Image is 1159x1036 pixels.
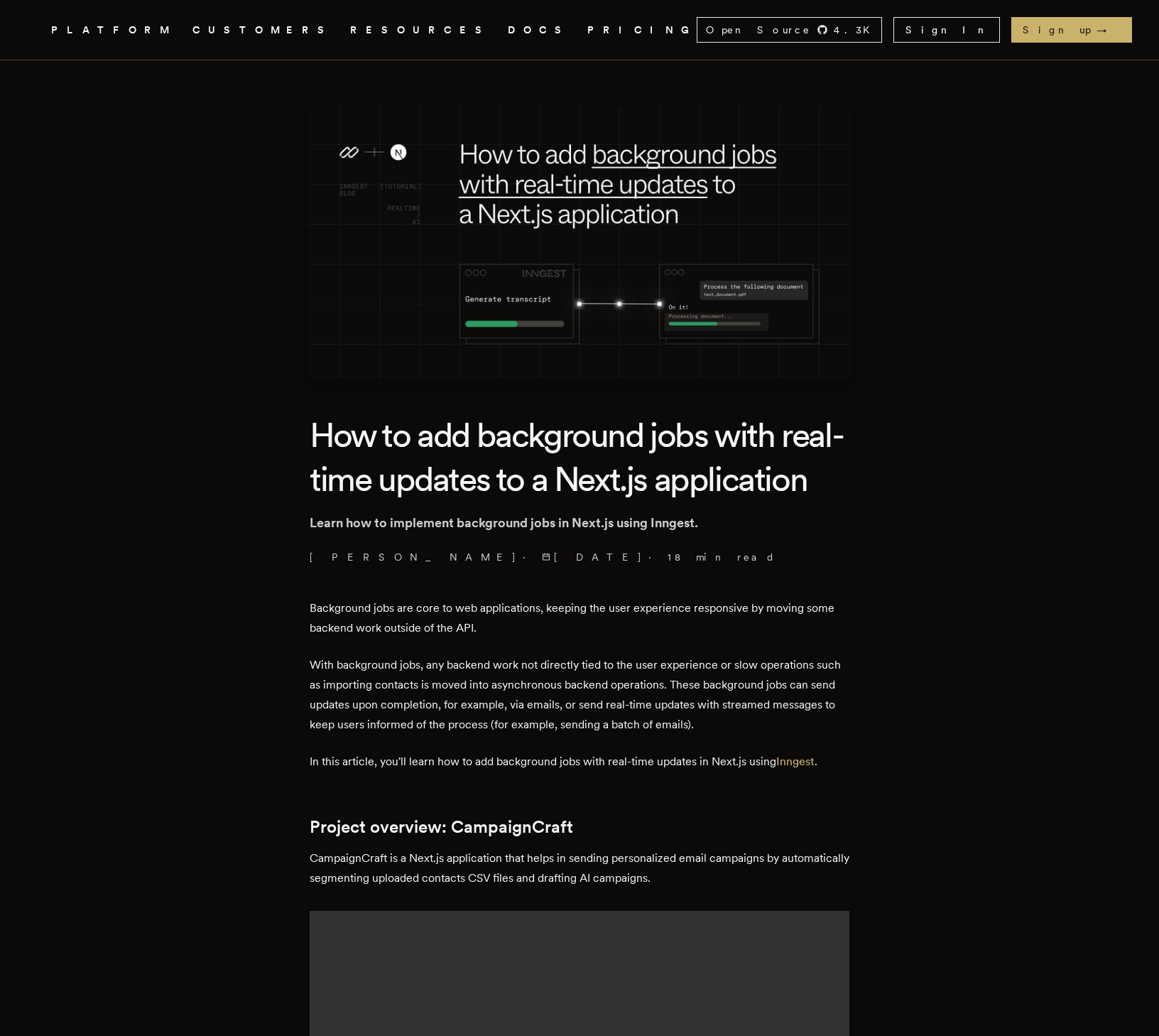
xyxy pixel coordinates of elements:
a: [PERSON_NAME] [310,550,517,564]
span: 18 min read [668,550,776,564]
a: Inngest [776,755,815,768]
a: Sign In [893,17,1000,43]
a: DOCS [508,21,570,39]
button: PLATFORM [51,21,175,39]
p: Background jobs are core to web applications, keeping the user experience responsive by moving so... [310,598,849,638]
p: · · [310,550,849,564]
a: CUSTOMERS [192,21,333,39]
p: CampaignCraft is a Next.js application that helps in sending personalized email campaigns by auto... [310,848,849,888]
button: RESOURCES [350,21,491,39]
a: PRICING [587,21,697,39]
h1: How to add background jobs with real-time updates to a Next.js application [310,413,849,502]
h2: Project overview: CampaignCraft [310,817,849,837]
span: 4.3 K [834,23,878,37]
span: → [1097,23,1121,37]
p: In this article, you'll learn how to add background jobs with real-time updates in Next.js using . [310,752,849,772]
p: With background jobs, any backend work not directly tied to the user experience or slow operation... [310,655,849,735]
span: Open Source [706,23,811,37]
span: [DATE] [542,550,643,564]
p: Learn how to implement background jobs in Next.js using Inngest. [310,513,849,533]
a: Sign up [1011,17,1132,43]
img: Featured image for How to add background jobs with real-time updates to a Next.js application blo... [307,106,852,379]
